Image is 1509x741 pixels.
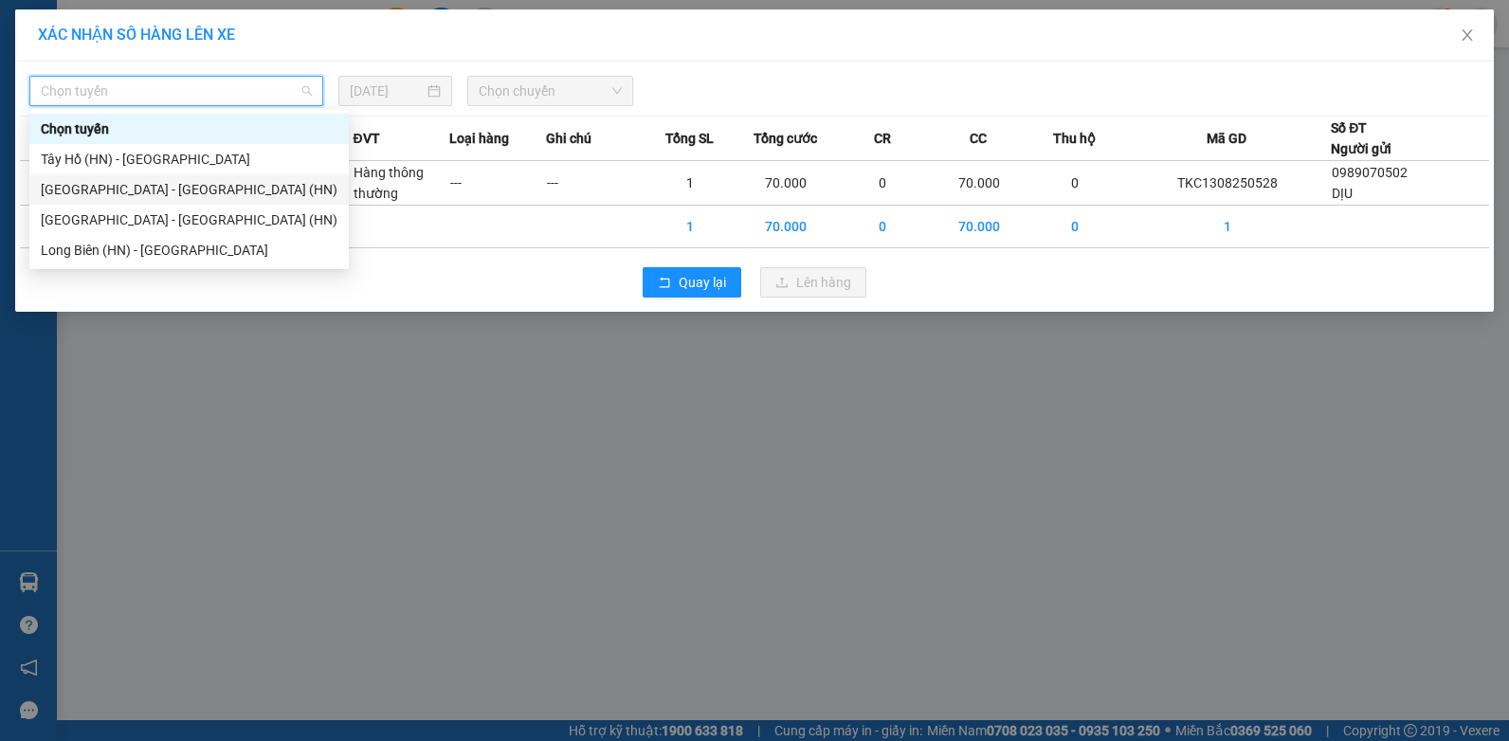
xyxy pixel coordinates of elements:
[350,81,424,101] input: 14/08/2025
[1053,128,1096,149] span: Thu hộ
[760,267,866,298] button: uploadLên hàng
[29,205,349,235] div: Thanh Hóa - Tây Hồ (HN)
[449,128,509,149] span: Loại hàng
[38,26,235,44] span: XÁC NHẬN SỐ HÀNG LÊN XE
[1123,161,1331,206] td: TKC1308250528
[642,206,738,248] td: 1
[1441,9,1494,63] button: Close
[834,206,931,248] td: 0
[665,128,714,149] span: Tổng SL
[546,161,643,206] td: ---
[970,128,987,149] span: CC
[41,209,337,230] div: [GEOGRAPHIC_DATA] - [GEOGRAPHIC_DATA] (HN)
[738,206,835,248] td: 70.000
[642,161,738,206] td: 1
[353,128,379,149] span: ĐVT
[41,240,337,261] div: Long Biên (HN) - [GEOGRAPHIC_DATA]
[874,128,891,149] span: CR
[1027,161,1123,206] td: 0
[1027,206,1123,248] td: 0
[1332,186,1353,201] span: DỊU
[41,118,337,139] div: Chọn tuyến
[353,161,449,206] td: Hàng thông thường
[41,149,337,170] div: Tây Hồ (HN) - [GEOGRAPHIC_DATA]
[29,114,349,144] div: Chọn tuyến
[931,161,1027,206] td: 70.000
[29,174,349,205] div: Thanh Hóa - Long Biên (HN)
[41,179,337,200] div: [GEOGRAPHIC_DATA] - [GEOGRAPHIC_DATA] (HN)
[754,128,817,149] span: Tổng cước
[41,77,312,105] span: Chọn tuyến
[479,77,621,105] span: Chọn chuyến
[1460,27,1475,43] span: close
[679,272,726,293] span: Quay lại
[931,206,1027,248] td: 70.000
[1332,165,1408,180] span: 0989070502
[1331,117,1391,159] div: Số ĐT Người gửi
[449,161,546,206] td: ---
[834,161,931,206] td: 0
[1207,128,1246,149] span: Mã GD
[29,144,349,174] div: Tây Hồ (HN) - Thanh Hóa
[643,267,741,298] button: rollbackQuay lại
[658,276,671,291] span: rollback
[738,161,835,206] td: 70.000
[29,235,349,265] div: Long Biên (HN) - Thanh Hóa
[1123,206,1331,248] td: 1
[546,128,591,149] span: Ghi chú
